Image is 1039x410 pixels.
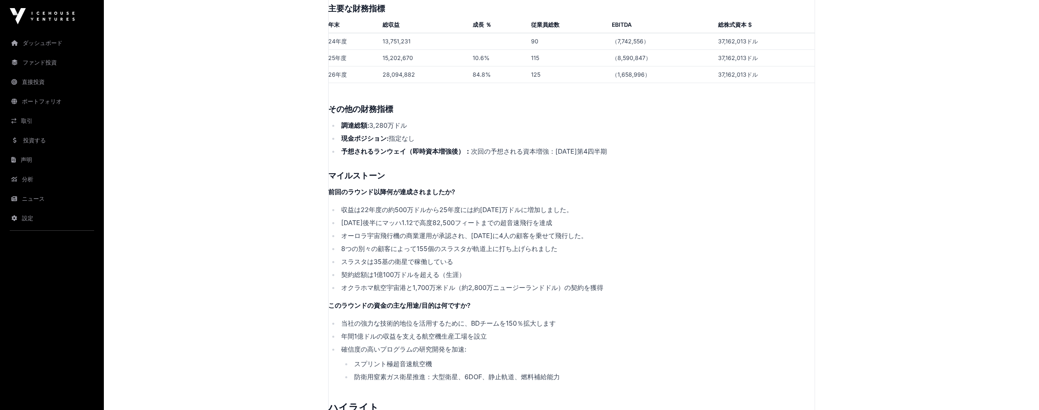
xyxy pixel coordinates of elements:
font: 90 [531,38,538,45]
img: アイスハウスベンチャーズのロゴ [10,8,75,24]
font: [DATE]後半にマッハ1.12で高度82,500フィートまでの超音速飛行を達成 [342,219,553,227]
font: 直接投資 [22,78,45,85]
a: 設定 [6,209,97,227]
font: 声明 [21,156,32,163]
font: （8,590,847） [612,54,651,61]
font: 年間1億ドルの収益を支える航空機生産工場を設立 [342,332,487,340]
font: 10.6% [473,54,490,61]
font: 84.8% [473,71,491,78]
font: 115 [531,54,539,61]
font: EBITDA [612,21,632,28]
font: 総株式資本 $ [718,21,752,28]
font: スプリント極超音速航空機 [355,360,432,368]
font: 予想されるランウェイ（即時資本増強後）： [342,147,471,155]
font: 主要な財務指標 [329,4,385,13]
font: 取引 [21,117,32,124]
font: 分析 [22,176,33,182]
font: 契約総額は1億100万ドルを超える（生涯） [342,270,466,279]
font: 当社の強力な技術的地位を活用するために、BDチームを150％拡大します [342,319,556,327]
font: 3,280万ドル [370,121,407,129]
font: その他の財務指標 [329,104,394,114]
a: 直接投資 [6,73,97,91]
font: 年末 [329,21,340,28]
font: 37,162,013ドル [718,54,758,61]
iframe: チャットウィジェット [998,371,1039,410]
font: 28,094,882 [383,71,415,78]
font: 指定なし [389,134,415,142]
a: ファンド投資 [6,54,97,71]
font: 防衛用窒素ガス衛星推進：大型衛星、6DOF、静止軌道、燃料補給能力 [355,373,560,381]
font: ポートフォリオ [22,98,62,105]
font: 37,162,013ドル [718,38,758,45]
font: 確信度の高いプログラムの研究開発を加速: [342,345,467,353]
font: オクラホマ航空宇宙港と1,700万米ドル（約2,800万ニュージーランドドル）の契約を獲得 [342,283,604,292]
a: ニュース [6,190,97,208]
font: 125 [531,71,540,78]
font: マイルストーン [329,171,385,180]
a: 投資する [6,131,97,149]
font: ダッシュボード [23,39,62,46]
font: 8つの別々の顧客によって155個のスラスタが軌道上に打ち上げられました [342,245,558,253]
a: 声明 [6,151,97,169]
a: ダッシュボード [6,34,97,52]
a: 取引 [6,112,97,130]
a: 分析 [6,170,97,188]
font: 24年度 [329,38,347,45]
font: 従業員総数 [531,21,559,28]
font: オーロラ宇宙飛行機の商業運用が承認され、[DATE]に4人の顧客を乗せて飛行した。 [342,232,588,240]
font: 設定 [22,215,33,221]
font: 37,162,013ドル [718,71,758,78]
font: 投資する [23,137,46,144]
font: 13,751,231 [383,38,411,45]
font: 26年度 [329,71,347,78]
font: 総収益 [383,21,400,28]
font: 前回のラウンド以降何が達成されましたか? [329,188,456,196]
font: スラスタは35基の衛星で稼働している [342,258,454,266]
a: ポートフォリオ [6,92,97,110]
font: 調達総額: [342,121,370,129]
font: ファンド投資 [23,59,57,66]
font: 収益は22年度の約500万ドルから25年度には約[DATE]万ドルに増加しました。 [342,206,573,214]
font: （1,658,996） [612,71,650,78]
font: 次回の予想される資本増強：[DATE]第4四半期 [471,147,607,155]
font: 成長 ％ [473,21,491,28]
font: 15,202,670 [383,54,413,61]
font: このラウンドの資金の主な用途/目的は何ですか? [329,301,471,309]
font: （7,742,556） [612,38,649,45]
font: ニュース [22,195,45,202]
font: 25年度 [329,54,347,61]
font: 現金ポジション: [342,134,389,142]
